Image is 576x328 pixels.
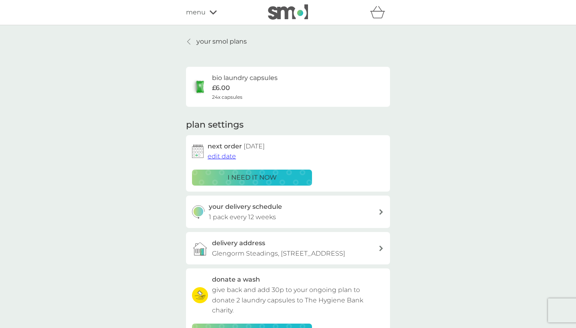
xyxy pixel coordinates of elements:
a: your smol plans [186,36,247,47]
p: Glengorm Steadings, [STREET_ADDRESS] [212,248,345,259]
span: 24x capsules [212,93,242,101]
span: menu [186,7,206,18]
h3: delivery address [212,238,265,248]
div: basket [370,4,390,20]
button: edit date [208,151,236,162]
img: smol [268,4,308,20]
h3: donate a wash [212,274,260,285]
a: delivery addressGlengorm Steadings, [STREET_ADDRESS] [186,232,390,264]
p: £6.00 [212,83,230,93]
span: edit date [208,152,236,160]
h2: plan settings [186,119,244,131]
p: i need it now [228,172,277,183]
p: your smol plans [196,36,247,47]
img: bio laundry capsules [192,79,208,95]
p: 1 pack every 12 weeks [209,212,276,222]
p: give back and add 30p to your ongoing plan to donate 2 laundry capsules to The Hygiene Bank charity. [212,285,384,316]
button: your delivery schedule1 pack every 12 weeks [186,196,390,228]
button: i need it now [192,170,312,186]
h6: bio laundry capsules [212,73,278,83]
h3: your delivery schedule [209,202,282,212]
span: [DATE] [244,142,265,150]
h2: next order [208,141,265,152]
